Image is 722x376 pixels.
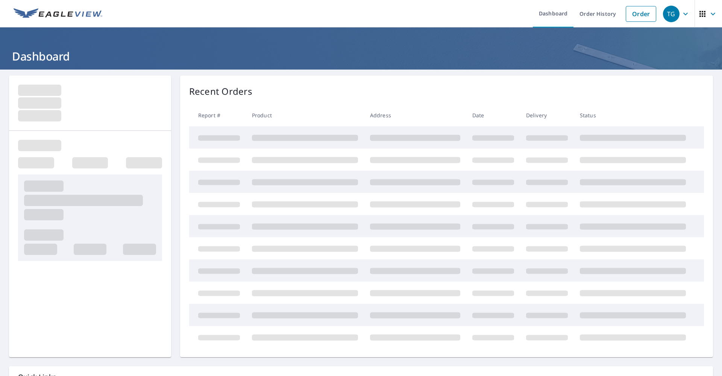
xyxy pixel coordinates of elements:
th: Status [574,104,692,126]
h1: Dashboard [9,49,713,64]
div: TG [663,6,680,22]
a: Order [626,6,656,22]
img: EV Logo [14,8,102,20]
th: Date [466,104,520,126]
p: Recent Orders [189,85,252,98]
th: Report # [189,104,246,126]
th: Address [364,104,466,126]
th: Delivery [520,104,574,126]
th: Product [246,104,364,126]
